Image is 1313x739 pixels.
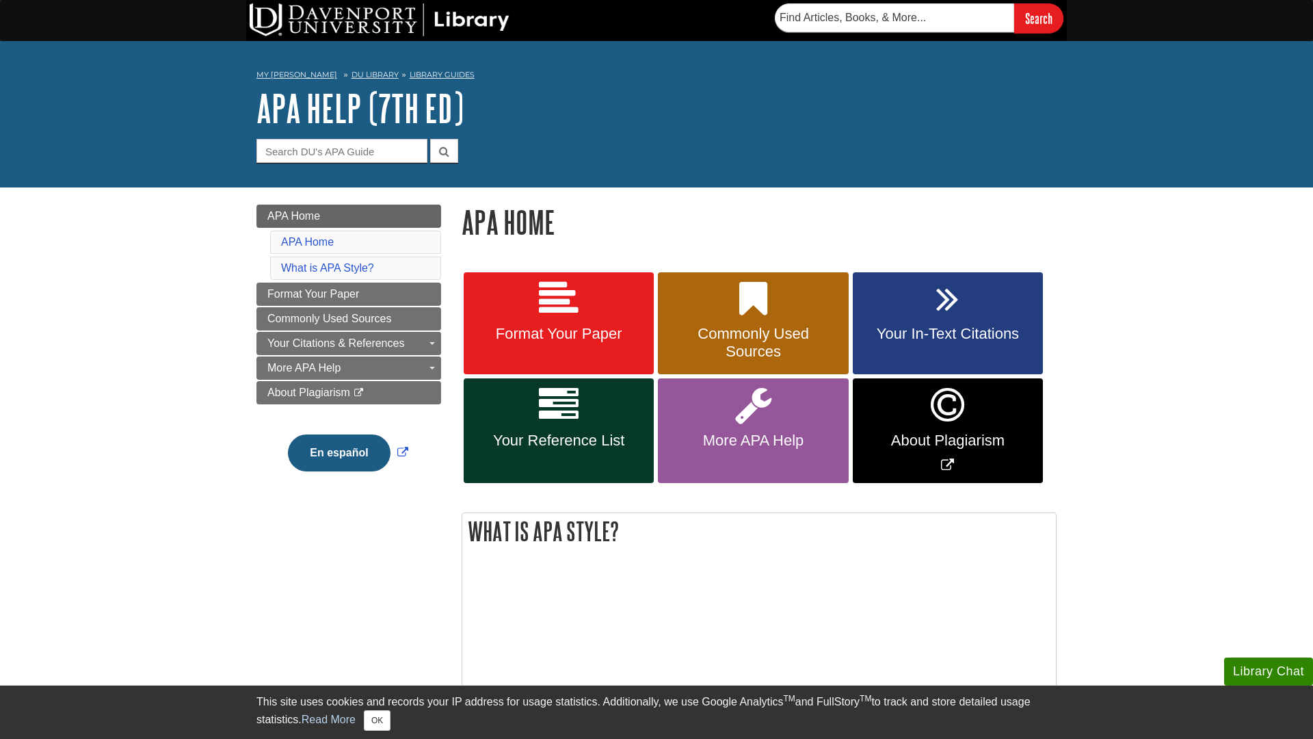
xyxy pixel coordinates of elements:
[668,432,838,450] span: More APA Help
[288,435,390,471] button: En español
[267,210,320,222] span: APA Home
[256,332,441,355] a: Your Citations & References
[256,139,427,163] input: Search DU's APA Guide
[267,337,404,349] span: Your Citations & References
[256,307,441,330] a: Commonly Used Sources
[860,694,871,703] sup: TM
[267,362,341,374] span: More APA Help
[256,66,1057,88] nav: breadcrumb
[256,87,464,129] a: APA Help (7th Ed)
[364,710,390,731] button: Close
[256,205,441,228] a: APA Home
[256,381,441,404] a: About Plagiarism
[281,236,334,248] a: APA Home
[668,325,838,361] span: Commonly Used Sources
[267,288,359,300] span: Format Your Paper
[267,387,350,398] span: About Plagiarism
[353,389,364,398] i: This link opens in a new window
[256,69,337,81] a: My [PERSON_NAME]
[775,3,1063,33] form: Searches DU Library's articles, books, and more
[474,325,644,343] span: Format Your Paper
[256,205,441,495] div: Guide Page Menu
[658,272,848,375] a: Commonly Used Sources
[464,272,654,375] a: Format Your Paper
[1014,3,1063,33] input: Search
[267,313,391,324] span: Commonly Used Sources
[462,513,1056,549] h2: What is APA Style?
[1224,658,1313,686] button: Library Chat
[853,272,1043,375] a: Your In-Text Citations
[658,378,848,483] a: More APA Help
[256,356,441,380] a: More APA Help
[256,694,1057,731] div: This site uses cookies and records your IP address for usage statistics. Additionally, we use Goo...
[853,378,1043,483] a: Link opens in new window
[410,70,475,79] a: Library Guides
[863,432,1033,450] span: About Plagiarism
[474,432,644,450] span: Your Reference List
[462,205,1057,239] h1: APA Home
[783,694,795,703] sup: TM
[775,3,1014,32] input: Find Articles, Books, & More...
[256,283,441,306] a: Format Your Paper
[281,262,374,274] a: What is APA Style?
[284,447,411,458] a: Link opens in new window
[863,325,1033,343] span: Your In-Text Citations
[302,714,356,725] a: Read More
[352,70,399,79] a: DU Library
[250,3,509,36] img: DU Library
[464,378,654,483] a: Your Reference List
